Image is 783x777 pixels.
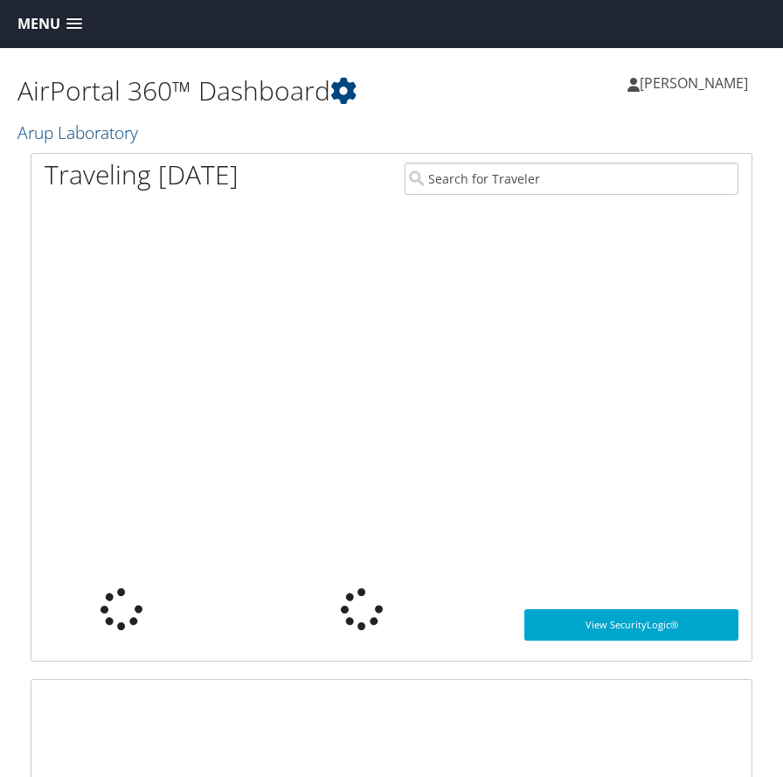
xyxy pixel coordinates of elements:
[17,16,60,32] span: Menu
[45,156,239,193] h1: Traveling [DATE]
[640,73,748,93] span: [PERSON_NAME]
[405,163,738,195] input: Search for Traveler
[17,73,391,109] h1: AirPortal 360™ Dashboard
[17,121,142,144] a: Arup Laboratory
[627,57,766,109] a: [PERSON_NAME]
[524,609,738,641] a: View SecurityLogic®
[9,10,91,38] a: Menu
